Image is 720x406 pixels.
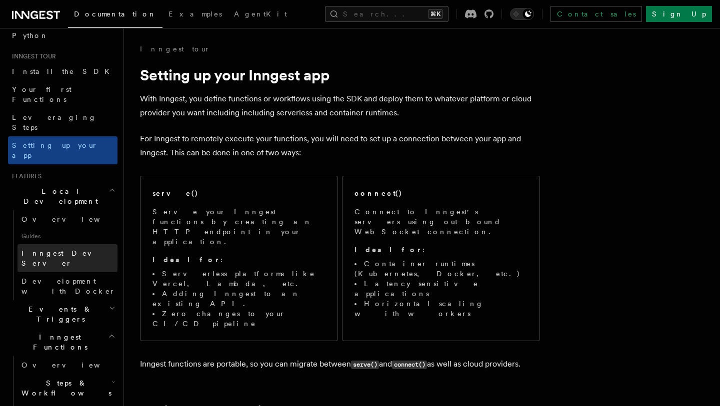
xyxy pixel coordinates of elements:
p: Serve your Inngest functions by creating an HTTP endpoint in your application. [152,207,325,247]
a: serve()Serve your Inngest functions by creating an HTTP endpoint in your application.Ideal for:Se... [140,176,338,341]
span: Events & Triggers [8,304,109,324]
span: AgentKit [234,10,287,18]
a: Contact sales [550,6,642,22]
button: Events & Triggers [8,300,117,328]
code: serve() [351,361,379,369]
a: Examples [162,3,228,27]
a: Inngest Dev Server [17,244,117,272]
span: Examples [168,10,222,18]
button: Toggle dark mode [510,8,534,20]
a: Setting up your app [8,136,117,164]
span: Inngest tour [8,52,56,60]
a: Sign Up [646,6,712,22]
span: Overview [21,215,124,223]
a: Documentation [68,3,162,28]
button: Inngest Functions [8,328,117,356]
span: Guides [17,228,117,244]
span: Overview [21,361,124,369]
button: Local Development [8,182,117,210]
span: Leveraging Steps [12,113,96,131]
p: For Inngest to remotely execute your functions, you will need to set up a connection between your... [140,132,540,160]
strong: Ideal for [152,256,220,264]
a: Development with Docker [17,272,117,300]
p: : [354,245,527,255]
kbd: ⌘K [428,9,442,19]
p: With Inngest, you define functions or workflows using the SDK and deploy them to whatever platfor... [140,92,540,120]
h2: connect() [354,188,402,198]
span: Your first Functions [12,85,71,103]
span: Development with Docker [21,277,115,295]
li: Latency sensitive applications [354,279,527,299]
button: Steps & Workflows [17,374,117,402]
li: Container runtimes (Kubernetes, Docker, etc.) [354,259,527,279]
button: Search...⌘K [325,6,448,22]
span: Features [8,172,41,180]
p: Connect to Inngest's servers using out-bound WebSocket connection. [354,207,527,237]
h1: Setting up your Inngest app [140,66,540,84]
a: Install the SDK [8,62,117,80]
code: connect() [392,361,427,369]
a: Overview [17,356,117,374]
div: Local Development [8,210,117,300]
a: AgentKit [228,3,293,27]
span: Python [12,31,48,39]
span: Documentation [74,10,156,18]
a: connect()Connect to Inngest's servers using out-bound WebSocket connection.Ideal for:Container ru... [342,176,540,341]
li: Adding Inngest to an existing API. [152,289,325,309]
span: Steps & Workflows [17,378,111,398]
span: Local Development [8,186,109,206]
a: Leveraging Steps [8,108,117,136]
span: Install the SDK [12,67,115,75]
span: Setting up your app [12,141,98,159]
li: Zero changes to your CI/CD pipeline [152,309,325,329]
a: Python [8,26,117,44]
h2: serve() [152,188,198,198]
a: Overview [17,210,117,228]
strong: Ideal for [354,246,422,254]
span: Inngest Functions [8,332,108,352]
p: Inngest functions are portable, so you can migrate between and as well as cloud providers. [140,357,540,372]
li: Horizontal scaling with workers [354,299,527,319]
p: : [152,255,325,265]
span: Inngest Dev Server [21,249,107,267]
li: Serverless platforms like Vercel, Lambda, etc. [152,269,325,289]
a: Your first Functions [8,80,117,108]
a: Inngest tour [140,44,210,54]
